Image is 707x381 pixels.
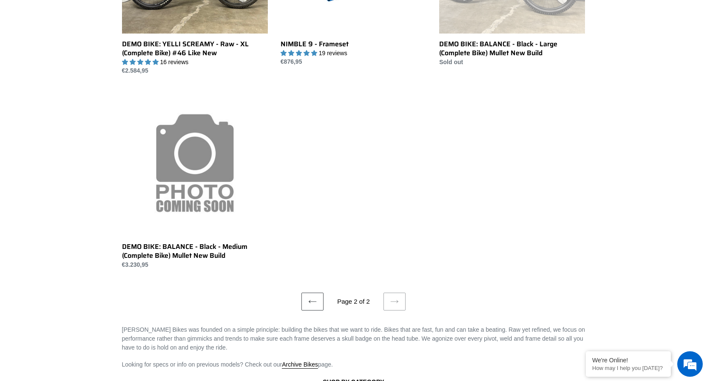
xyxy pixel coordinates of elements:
span: We're online! [49,107,117,193]
div: We're Online! [592,357,664,364]
div: Minimize live chat window [139,4,160,25]
p: How may I help you today? [592,365,664,371]
div: Chat with us now [57,48,156,59]
li: Page 2 of 2 [326,297,382,307]
span: Looking for specs or info on previous models? Check out our page. [122,361,333,369]
p: [PERSON_NAME] Bikes was founded on a simple principle: building the bikes that we want to ride. B... [122,325,585,352]
a: Archive Bikes [282,361,318,369]
div: Navigation go back [9,47,22,59]
textarea: Type your message and hit 'Enter' [4,232,162,262]
img: d_696896380_company_1647369064580_696896380 [27,42,48,64]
